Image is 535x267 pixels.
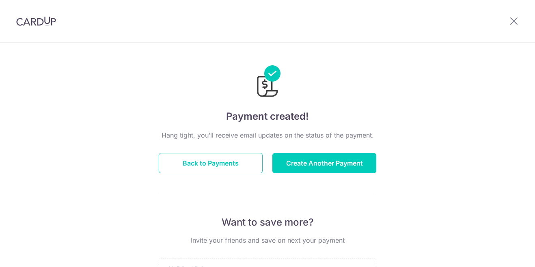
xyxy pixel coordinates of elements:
h4: Payment created! [159,109,376,124]
button: Back to Payments [159,153,263,173]
img: CardUp [16,16,56,26]
p: Want to save more? [159,216,376,229]
button: Create Another Payment [272,153,376,173]
img: Payments [255,65,280,99]
p: Invite your friends and save on next your payment [159,235,376,245]
p: Hang tight, you’ll receive email updates on the status of the payment. [159,130,376,140]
